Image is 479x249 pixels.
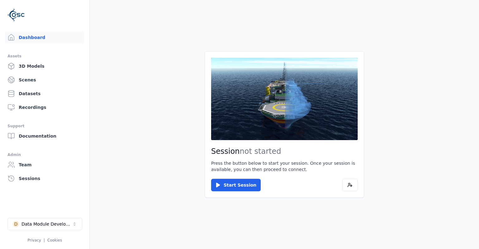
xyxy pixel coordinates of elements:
a: Dashboard [5,31,85,44]
div: Data Module Development [22,221,72,227]
button: Select a workspace [7,218,82,230]
a: 3D Models [5,60,85,72]
div: Admin [7,151,82,159]
a: Datasets [5,87,85,100]
img: Logo [7,6,25,24]
a: Team [5,159,85,171]
a: Documentation [5,130,85,142]
p: Press the button below to start your session. Once your session is available, you can then procee... [211,160,358,173]
a: Privacy [27,238,41,242]
a: Scenes [5,74,85,86]
span: not started [240,147,281,156]
div: Support [7,122,82,130]
a: Sessions [5,172,85,185]
a: Recordings [5,101,85,114]
a: Cookies [47,238,62,242]
h2: Session [211,146,358,156]
div: Assets [7,52,82,60]
span: | [44,238,45,242]
div: D [13,221,19,227]
button: Start Session [211,179,261,191]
